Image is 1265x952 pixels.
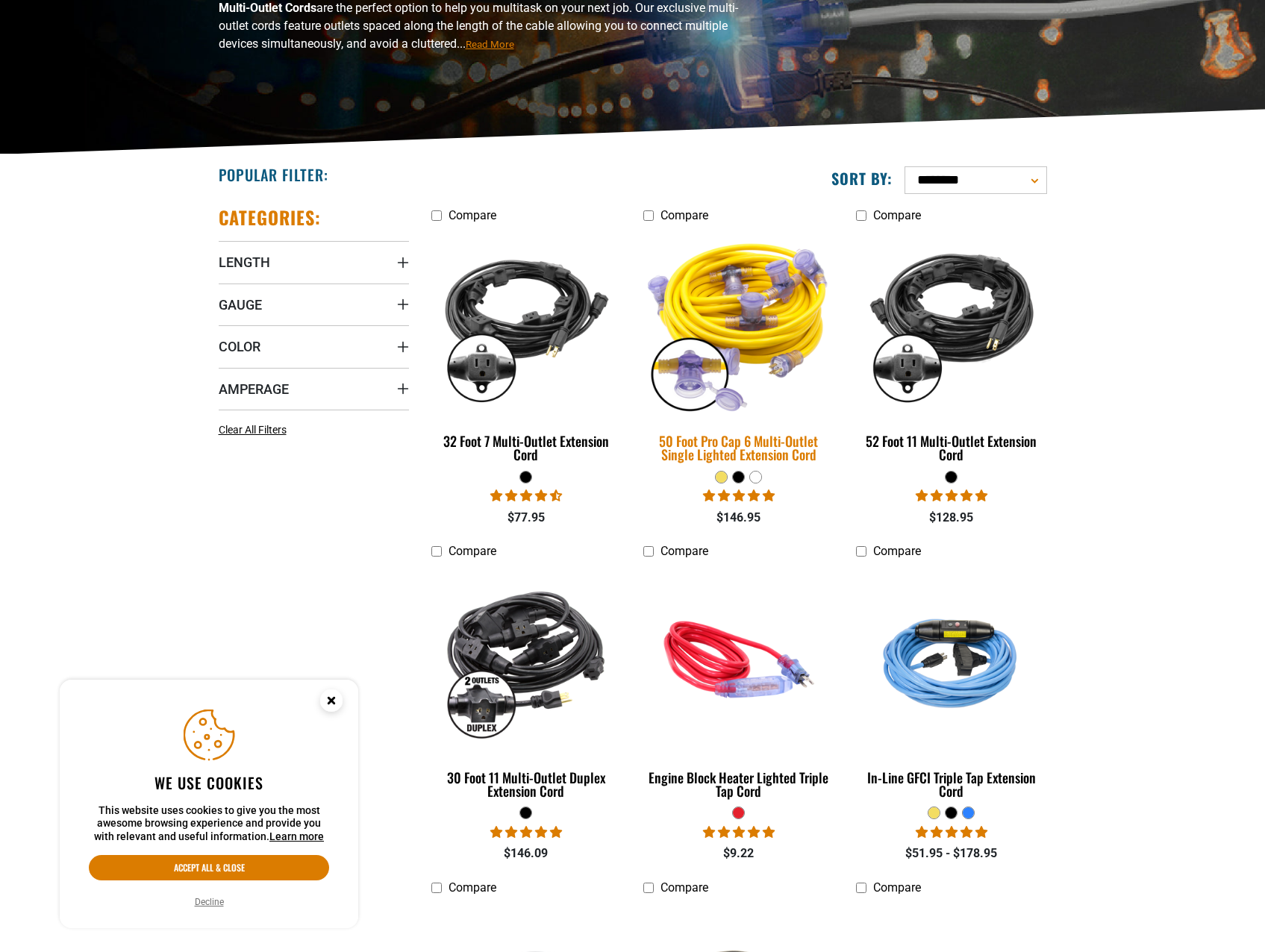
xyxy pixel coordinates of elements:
a: black 30 Foot 11 Multi-Outlet Duplex Extension Cord [431,566,622,807]
span: Read More [466,39,514,50]
span: Compare [449,208,496,222]
b: Multi-Outlet Cords [219,1,316,15]
summary: Length [219,241,409,283]
a: black 52 Foot 11 Multi-Outlet Extension Cord [856,230,1046,470]
div: $51.95 - $178.95 [856,845,1046,862]
img: black [432,237,620,409]
p: This website uses cookies to give you the most awesome browsing experience and provide you with r... [89,804,329,844]
div: 50 Foot Pro Cap 6 Multi-Outlet Single Lighted Extension Cord [643,434,834,461]
span: Color [219,338,260,355]
h2: Categories: [219,206,322,229]
a: yellow 50 Foot Pro Cap 6 Multi-Outlet Single Lighted Extension Cord [643,230,834,470]
span: 4.95 stars [916,489,987,503]
a: Light Blue In-Line GFCI Triple Tap Extension Cord [856,566,1046,807]
img: Light Blue [858,573,1046,745]
span: Compare [873,544,921,558]
div: $146.95 [643,509,834,527]
h2: We use cookies [89,773,329,792]
div: 32 Foot 7 Multi-Outlet Extension Cord [431,434,622,461]
summary: Gauge [219,284,409,325]
span: 4.80 stars [703,489,775,503]
span: Compare [660,208,708,222]
button: Accept all & close [89,855,329,880]
div: 30 Foot 11 Multi-Outlet Duplex Extension Cord [431,771,622,798]
aside: Cookie Consent [60,680,358,929]
img: yellow [634,228,843,419]
img: red [645,573,833,745]
div: $128.95 [856,509,1046,527]
span: Length [219,254,270,271]
img: black [858,237,1046,409]
a: Clear All Filters [219,422,293,438]
summary: Color [219,325,409,367]
span: Compare [873,880,921,895]
span: 5.00 stars [916,825,987,839]
span: Compare [660,880,708,895]
div: Engine Block Heater Lighted Triple Tap Cord [643,771,834,798]
span: 4.74 stars [490,489,562,503]
span: 5.00 stars [703,825,775,839]
summary: Amperage [219,368,409,410]
span: Compare [449,880,496,895]
div: $9.22 [643,845,834,862]
div: 52 Foot 11 Multi-Outlet Extension Cord [856,434,1046,461]
span: Compare [449,544,496,558]
a: black 32 Foot 7 Multi-Outlet Extension Cord [431,230,622,470]
div: $146.09 [431,845,622,862]
span: Compare [873,208,921,222]
span: Amperage [219,381,289,398]
button: Decline [190,895,228,909]
span: Gauge [219,296,262,313]
div: $77.95 [431,509,622,527]
a: Learn more [269,830,324,842]
label: Sort by: [831,169,893,188]
span: Clear All Filters [219,424,287,436]
a: red Engine Block Heater Lighted Triple Tap Cord [643,566,834,807]
h2: Popular Filter: [219,165,328,184]
span: Compare [660,544,708,558]
div: In-Line GFCI Triple Tap Extension Cord [856,771,1046,798]
span: are the perfect option to help you multitask on your next job. Our exclusive multi-outlet cords f... [219,1,738,51]
span: 5.00 stars [490,825,562,839]
img: black [432,573,620,745]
